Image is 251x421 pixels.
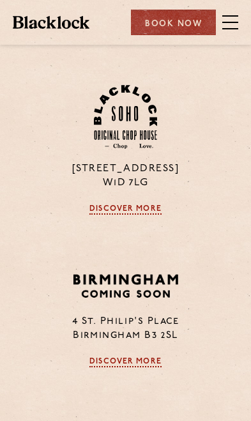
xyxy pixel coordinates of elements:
div: Book Now [131,10,216,35]
a: Discover More [89,204,162,215]
img: Soho-stamp-default.svg [94,85,157,149]
a: Discover More [89,357,162,367]
p: [STREET_ADDRESS] W1D 7LG [10,162,241,190]
img: BIRMINGHAM-P22_-e1747915156957.png [72,271,180,302]
img: BL_Textured_Logo-footer-cropped.svg [13,16,89,29]
p: 4 St. Philip's Place Birmingham B3 2SL [10,314,241,342]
